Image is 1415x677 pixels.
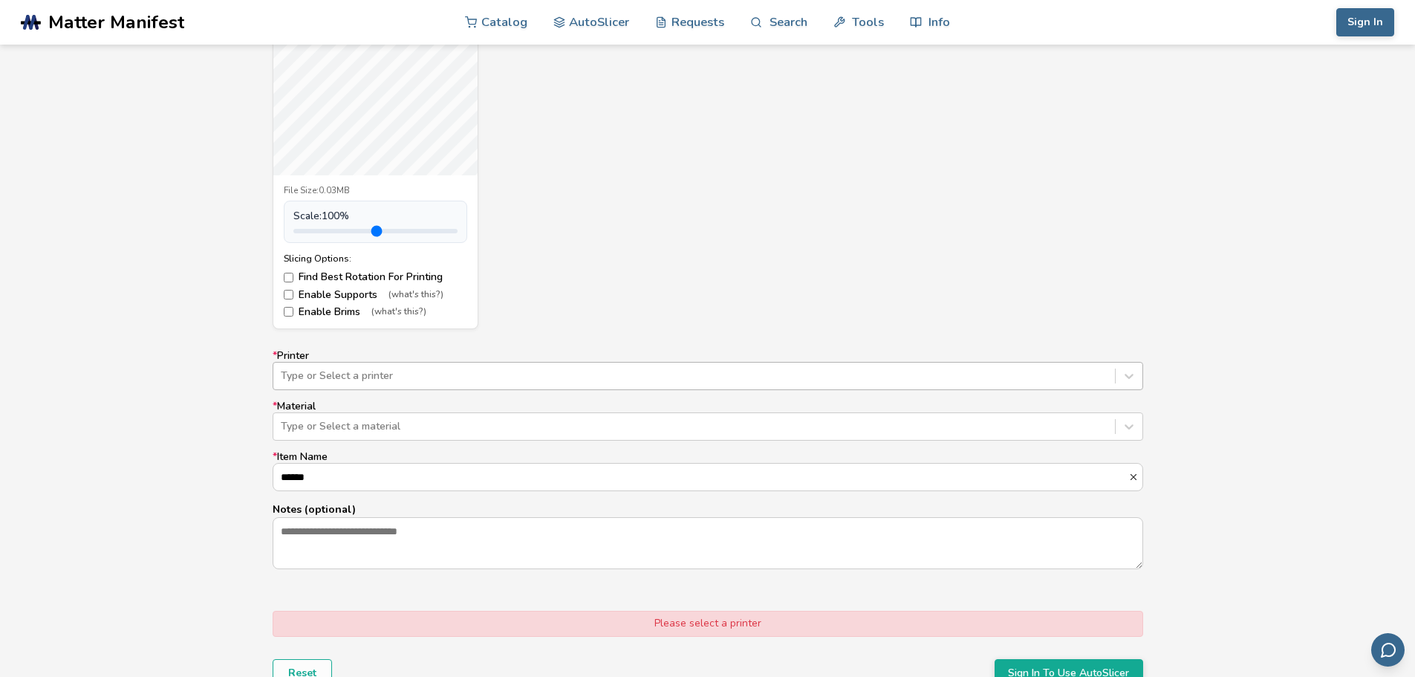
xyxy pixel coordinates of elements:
button: Send feedback via email [1371,633,1405,667]
input: Enable Brims(what's this?) [284,307,293,317]
span: (what's this?) [371,307,426,317]
div: Please select a printer [273,611,1143,636]
input: *MaterialType or Select a material [281,421,284,433]
div: File Size: 0.03MB [284,186,467,196]
label: Find Best Rotation For Printing [284,271,467,283]
p: Notes (optional) [273,502,1143,517]
div: Slicing Options: [284,253,467,264]
span: Scale: 100 % [293,210,349,222]
input: Find Best Rotation For Printing [284,273,293,282]
label: Enable Supports [284,289,467,301]
label: Enable Brims [284,306,467,318]
label: Printer [273,350,1143,390]
input: *PrinterType or Select a printer [281,370,284,382]
span: Matter Manifest [48,12,184,33]
button: Sign In [1336,8,1394,36]
label: Material [273,401,1143,441]
textarea: Notes (optional) [273,518,1142,569]
span: (what's this?) [388,290,443,300]
label: Item Name [273,451,1143,491]
input: Enable Supports(what's this?) [284,290,293,299]
input: *Item Name [273,464,1128,490]
button: *Item Name [1128,472,1142,482]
